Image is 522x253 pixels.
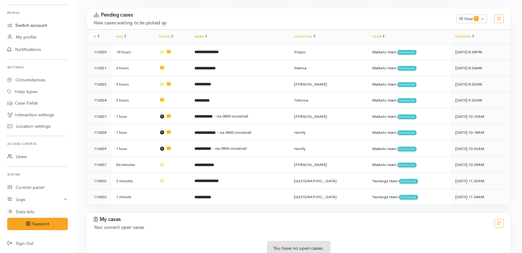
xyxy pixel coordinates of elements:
button: Support [7,218,68,230]
td: 116532 [87,173,111,189]
span: Huntly [294,130,305,135]
span: Tokoroa [294,98,308,103]
td: Tauranga team [367,189,451,205]
td: Tauranga team [367,173,451,189]
td: [DATE] 10:18AM [451,124,511,141]
td: [DATE] 9:32AM [451,92,511,108]
td: Waikato team [367,157,451,173]
td: 2 hours [111,92,154,108]
span: Community [399,195,418,200]
td: [DATE] 10:12AM [451,108,511,125]
td: Waikato team [367,124,451,141]
td: [DATE] 8:28PM [451,44,511,60]
td: 15 hours [111,44,154,60]
span: Community [397,163,416,167]
span: Community [397,82,416,87]
td: 1 hour [111,108,154,125]
td: 116524 [87,92,111,108]
a: Age [116,35,126,39]
span: [PERSON_NAME] [294,162,327,167]
td: [DATE] 4:36AM [451,60,511,76]
h3: Pending cases [94,12,449,18]
span: [GEOGRAPHIC_DATA] [294,178,337,183]
td: 116527 [87,108,111,125]
td: Waikato team [367,76,451,92]
td: Waikato team [367,44,451,60]
td: Waikato team [367,92,451,108]
a: # [94,35,100,39]
span: Community [397,50,416,55]
h4: Your current open cases [94,225,487,230]
h4: New cases waiting to be picked up [94,20,449,26]
td: [DATE] 10:39AM [451,157,511,173]
span: - via 0800 voicemail [212,146,247,151]
a: Team [372,35,384,39]
td: 116522 [87,76,111,92]
span: [PERSON_NAME] [294,114,327,119]
button: Filter0 [457,14,487,23]
td: 116531 [87,157,111,173]
a: Received [455,35,474,39]
td: 1 hour [111,124,154,141]
span: [GEOGRAPHIC_DATA] [294,194,337,199]
td: 1 minute [111,189,154,205]
a: Name [195,35,207,39]
a: Flags [159,35,173,39]
span: Community [397,114,416,119]
span: Community [397,66,416,71]
td: 116520 [87,44,111,60]
td: 116528 [87,124,111,141]
td: 56 minutes [111,157,154,173]
td: [DATE] 11:34AM [451,189,511,205]
td: 3 hours [111,76,154,92]
span: - via 0800 voicemail [217,130,251,135]
h6: Access control [7,140,68,148]
span: Community [397,98,416,103]
td: 116529 [87,141,111,157]
td: [DATE] 11:32AM [451,173,511,189]
h3: My cases [94,217,487,223]
td: Waikato team [367,108,451,125]
span: Piopio [294,49,306,55]
span: Community [397,147,416,151]
h6: System [7,170,68,179]
span: Paeroa [294,65,306,70]
td: 116533 [87,189,111,205]
span: Huntly [294,146,305,151]
span: - via 0800 voicemail [214,114,248,119]
td: Waikato team [367,141,451,157]
a: Location [294,35,315,39]
span: Community [397,130,416,135]
td: [DATE] 8:02AM [451,76,511,92]
span: 0 [474,16,479,21]
td: Waikato team [367,60,451,76]
td: 2 minutes [111,173,154,189]
td: 1 hour [111,141,154,157]
td: [DATE] 10:22AM [451,141,511,157]
span: [PERSON_NAME] [294,82,327,87]
span: Community [399,179,418,184]
h6: Settings [7,63,68,71]
td: 116521 [87,60,111,76]
h6: Profile [7,9,68,17]
td: 6 hours [111,60,154,76]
